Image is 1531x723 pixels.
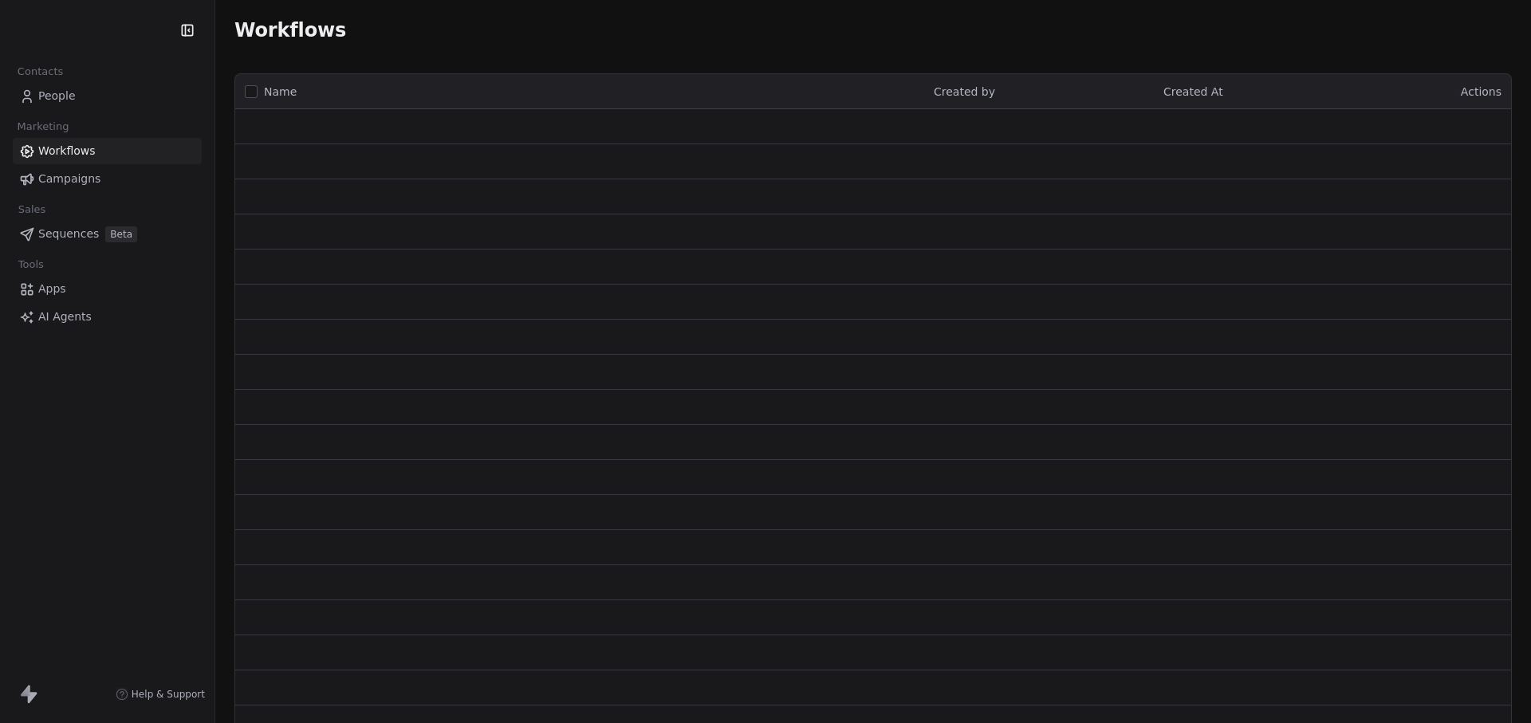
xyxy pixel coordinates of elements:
span: Campaigns [38,171,100,187]
span: Beta [105,226,137,242]
span: Actions [1461,85,1501,98]
a: AI Agents [13,304,202,330]
span: Help & Support [132,688,205,701]
a: Help & Support [116,688,205,701]
span: Apps [38,281,66,297]
span: Created At [1163,85,1223,98]
span: AI Agents [38,308,92,325]
span: Created by [934,85,995,98]
span: Sequences [38,226,99,242]
a: Campaigns [13,166,202,192]
a: SequencesBeta [13,221,202,247]
span: Marketing [10,115,76,139]
span: People [38,88,76,104]
a: Workflows [13,138,202,164]
span: Name [264,84,297,100]
span: Tools [11,253,50,277]
a: People [13,83,202,109]
span: Workflows [38,143,96,159]
span: Workflows [234,19,346,41]
span: Sales [11,198,53,222]
span: Contacts [10,60,70,84]
a: Apps [13,276,202,302]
